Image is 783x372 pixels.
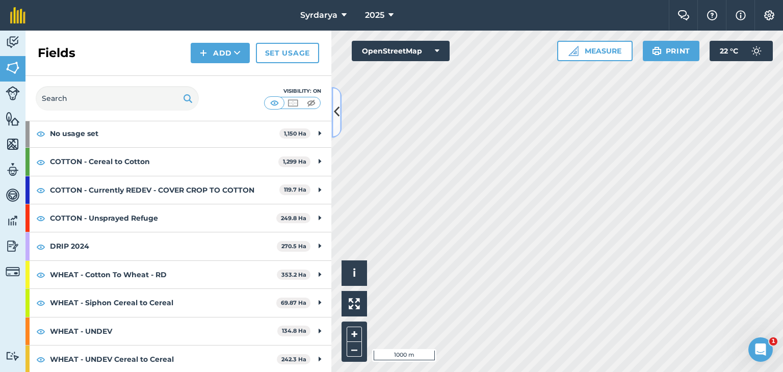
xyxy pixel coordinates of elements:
img: svg+xml;base64,PHN2ZyB4bWxucz0iaHR0cDovL3d3dy53My5vcmcvMjAwMC9zdmciIHdpZHRoPSI1MCIgaGVpZ2h0PSI0MC... [305,98,318,108]
img: svg+xml;base64,PHN2ZyB4bWxucz0iaHR0cDovL3d3dy53My5vcmcvMjAwMC9zdmciIHdpZHRoPSI1MCIgaGVpZ2h0PSI0MC... [268,98,281,108]
div: COTTON - Cereal to Cotton1,299 Ha [25,148,331,175]
button: + [347,327,362,342]
div: WHEAT - Cotton To Wheat - RD353.2 Ha [25,261,331,288]
img: svg+xml;base64,PHN2ZyB4bWxucz0iaHR0cDovL3d3dy53My5vcmcvMjAwMC9zdmciIHdpZHRoPSIxNyIgaGVpZ2h0PSIxNy... [736,9,746,21]
img: svg+xml;base64,PD94bWwgdmVyc2lvbj0iMS4wIiBlbmNvZGluZz0idXRmLTgiPz4KPCEtLSBHZW5lcmF0b3I6IEFkb2JlIE... [6,264,20,279]
img: svg+xml;base64,PHN2ZyB4bWxucz0iaHR0cDovL3d3dy53My5vcmcvMjAwMC9zdmciIHdpZHRoPSIxOCIgaGVpZ2h0PSIyNC... [36,241,45,253]
strong: COTTON - Currently REDEV - COVER CROP TO COTTON [50,176,279,204]
img: svg+xml;base64,PHN2ZyB4bWxucz0iaHR0cDovL3d3dy53My5vcmcvMjAwMC9zdmciIHdpZHRoPSI1NiIgaGVpZ2h0PSI2MC... [6,137,20,152]
button: Print [643,41,700,61]
img: Four arrows, one pointing top left, one top right, one bottom right and the last bottom left [349,298,360,309]
div: COTTON - Currently REDEV - COVER CROP TO COTTON119.7 Ha [25,176,331,204]
div: Visibility: On [264,87,321,95]
button: Add [191,43,250,63]
img: svg+xml;base64,PHN2ZyB4bWxucz0iaHR0cDovL3d3dy53My5vcmcvMjAwMC9zdmciIHdpZHRoPSI1NiIgaGVpZ2h0PSI2MC... [6,60,20,75]
input: Search [36,86,199,111]
strong: No usage set [50,120,279,147]
img: svg+xml;base64,PD94bWwgdmVyc2lvbj0iMS4wIiBlbmNvZGluZz0idXRmLTgiPz4KPCEtLSBHZW5lcmF0b3I6IEFkb2JlIE... [6,351,20,361]
button: Measure [557,41,633,61]
div: WHEAT - Siphon Cereal to Cereal69.87 Ha [25,289,331,316]
img: A cog icon [763,10,775,20]
span: 1 [769,337,777,346]
img: svg+xml;base64,PHN2ZyB4bWxucz0iaHR0cDovL3d3dy53My5vcmcvMjAwMC9zdmciIHdpZHRoPSIxOCIgaGVpZ2h0PSIyNC... [36,184,45,196]
span: Syrdarya [300,9,337,21]
img: svg+xml;base64,PHN2ZyB4bWxucz0iaHR0cDovL3d3dy53My5vcmcvMjAwMC9zdmciIHdpZHRoPSIxOCIgaGVpZ2h0PSIyNC... [36,325,45,337]
button: i [342,260,367,286]
img: svg+xml;base64,PD94bWwgdmVyc2lvbj0iMS4wIiBlbmNvZGluZz0idXRmLTgiPz4KPCEtLSBHZW5lcmF0b3I6IEFkb2JlIE... [6,188,20,203]
img: svg+xml;base64,PHN2ZyB4bWxucz0iaHR0cDovL3d3dy53My5vcmcvMjAwMC9zdmciIHdpZHRoPSI1NiIgaGVpZ2h0PSI2MC... [6,111,20,126]
button: – [347,342,362,357]
span: 2025 [365,9,384,21]
img: svg+xml;base64,PD94bWwgdmVyc2lvbj0iMS4wIiBlbmNvZGluZz0idXRmLTgiPz4KPCEtLSBHZW5lcmF0b3I6IEFkb2JlIE... [746,41,767,61]
img: svg+xml;base64,PHN2ZyB4bWxucz0iaHR0cDovL3d3dy53My5vcmcvMjAwMC9zdmciIHdpZHRoPSIxOCIgaGVpZ2h0PSIyNC... [36,212,45,224]
a: Set usage [256,43,319,63]
strong: WHEAT - Cotton To Wheat - RD [50,261,277,288]
span: 22 ° C [720,41,738,61]
img: svg+xml;base64,PD94bWwgdmVyc2lvbj0iMS4wIiBlbmNvZGluZz0idXRmLTgiPz4KPCEtLSBHZW5lcmF0b3I6IEFkb2JlIE... [6,86,20,100]
strong: 270.5 Ha [281,243,306,250]
img: svg+xml;base64,PHN2ZyB4bWxucz0iaHR0cDovL3d3dy53My5vcmcvMjAwMC9zdmciIHdpZHRoPSIxOCIgaGVpZ2h0PSIyNC... [36,297,45,309]
img: svg+xml;base64,PD94bWwgdmVyc2lvbj0iMS4wIiBlbmNvZGluZz0idXRmLTgiPz4KPCEtLSBHZW5lcmF0b3I6IEFkb2JlIE... [6,213,20,228]
img: A question mark icon [706,10,718,20]
div: COTTON - Unsprayed Refuge249.8 Ha [25,204,331,232]
strong: 119.7 Ha [284,186,306,193]
img: svg+xml;base64,PHN2ZyB4bWxucz0iaHR0cDovL3d3dy53My5vcmcvMjAwMC9zdmciIHdpZHRoPSIxOCIgaGVpZ2h0PSIyNC... [36,353,45,365]
button: 22 °C [710,41,773,61]
button: OpenStreetMap [352,41,450,61]
iframe: Intercom live chat [748,337,773,362]
strong: 353.2 Ha [281,271,306,278]
img: Two speech bubbles overlapping with the left bubble in the forefront [677,10,690,20]
img: svg+xml;base64,PD94bWwgdmVyc2lvbj0iMS4wIiBlbmNvZGluZz0idXRmLTgiPz4KPCEtLSBHZW5lcmF0b3I6IEFkb2JlIE... [6,162,20,177]
strong: 134.8 Ha [282,327,306,334]
strong: WHEAT - UNDEV [50,317,277,345]
img: Ruler icon [568,46,579,56]
img: fieldmargin Logo [10,7,25,23]
h2: Fields [38,45,75,61]
strong: 1,150 Ha [284,130,306,137]
img: svg+xml;base64,PHN2ZyB4bWxucz0iaHR0cDovL3d3dy53My5vcmcvMjAwMC9zdmciIHdpZHRoPSIxOCIgaGVpZ2h0PSIyNC... [36,269,45,281]
strong: WHEAT - Siphon Cereal to Cereal [50,289,276,316]
strong: 1,299 Ha [283,158,306,165]
strong: 69.87 Ha [281,299,306,306]
strong: DRIP 2024 [50,232,277,260]
strong: 242.3 Ha [281,356,306,363]
img: svg+xml;base64,PHN2ZyB4bWxucz0iaHR0cDovL3d3dy53My5vcmcvMjAwMC9zdmciIHdpZHRoPSI1MCIgaGVpZ2h0PSI0MC... [286,98,299,108]
strong: COTTON - Cereal to Cotton [50,148,278,175]
strong: 249.8 Ha [281,215,306,222]
div: No usage set1,150 Ha [25,120,331,147]
img: svg+xml;base64,PHN2ZyB4bWxucz0iaHR0cDovL3d3dy53My5vcmcvMjAwMC9zdmciIHdpZHRoPSIxOSIgaGVpZ2h0PSIyNC... [183,92,193,104]
img: svg+xml;base64,PHN2ZyB4bWxucz0iaHR0cDovL3d3dy53My5vcmcvMjAwMC9zdmciIHdpZHRoPSIxOCIgaGVpZ2h0PSIyNC... [36,127,45,140]
img: svg+xml;base64,PHN2ZyB4bWxucz0iaHR0cDovL3d3dy53My5vcmcvMjAwMC9zdmciIHdpZHRoPSIxOCIgaGVpZ2h0PSIyNC... [36,156,45,168]
img: svg+xml;base64,PHN2ZyB4bWxucz0iaHR0cDovL3d3dy53My5vcmcvMjAwMC9zdmciIHdpZHRoPSIxNCIgaGVpZ2h0PSIyNC... [200,47,207,59]
img: svg+xml;base64,PD94bWwgdmVyc2lvbj0iMS4wIiBlbmNvZGluZz0idXRmLTgiPz4KPCEtLSBHZW5lcmF0b3I6IEFkb2JlIE... [6,238,20,254]
div: WHEAT - UNDEV134.8 Ha [25,317,331,345]
img: svg+xml;base64,PD94bWwgdmVyc2lvbj0iMS4wIiBlbmNvZGluZz0idXRmLTgiPz4KPCEtLSBHZW5lcmF0b3I6IEFkb2JlIE... [6,35,20,50]
div: DRIP 2024270.5 Ha [25,232,331,260]
img: svg+xml;base64,PHN2ZyB4bWxucz0iaHR0cDovL3d3dy53My5vcmcvMjAwMC9zdmciIHdpZHRoPSIxOSIgaGVpZ2h0PSIyNC... [652,45,662,57]
strong: COTTON - Unsprayed Refuge [50,204,276,232]
span: i [353,267,356,279]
